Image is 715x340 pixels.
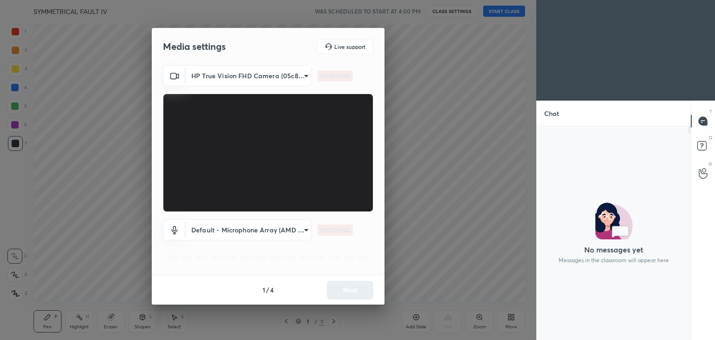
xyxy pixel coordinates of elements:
[263,285,265,295] h4: 1
[320,226,350,234] p: CHECKING
[537,101,567,126] p: Chat
[709,134,712,141] p: D
[186,65,312,86] div: HP True Vision FHD Camera (05c8:0441)
[186,219,312,240] div: HP True Vision FHD Camera (05c8:0441)
[708,160,712,167] p: G
[270,285,274,295] h4: 4
[320,72,350,80] p: CHECKING
[266,285,269,295] h4: /
[163,41,226,53] h2: Media settings
[334,44,365,49] h5: Live support
[709,108,712,115] p: T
